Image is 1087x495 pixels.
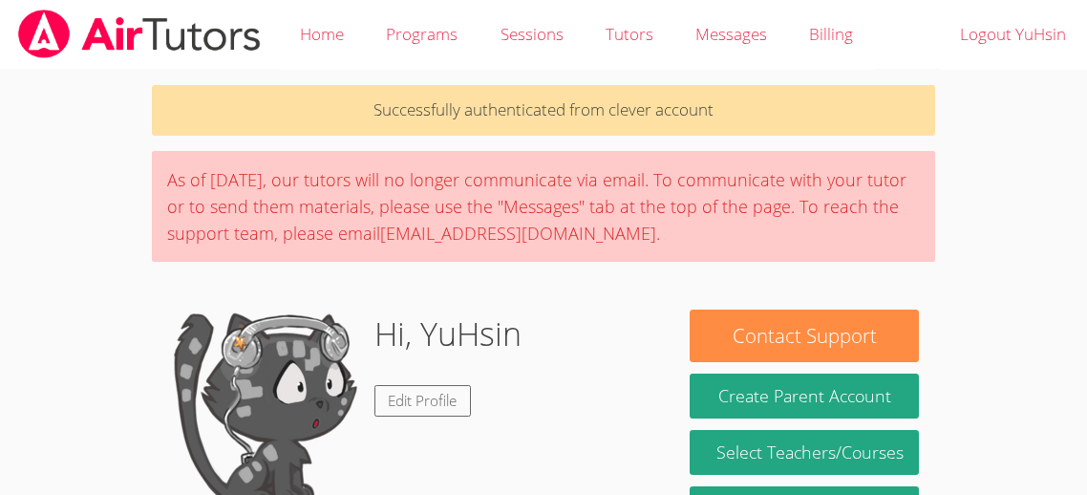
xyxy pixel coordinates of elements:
[152,85,934,136] p: Successfully authenticated from clever account
[690,374,919,419] button: Create Parent Account
[152,151,934,262] div: As of [DATE], our tutors will no longer communicate via email. To communicate with your tutor or ...
[374,310,522,358] h1: Hi, YuHsin
[690,310,919,362] button: Contact Support
[16,10,263,58] img: airtutors_banner-c4298cdbf04f3fff15de1276eac7730deb9818008684d7c2e4769d2f7ddbe033.png
[695,23,767,45] span: Messages
[374,385,472,417] a: Edit Profile
[690,430,919,475] a: Select Teachers/Courses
